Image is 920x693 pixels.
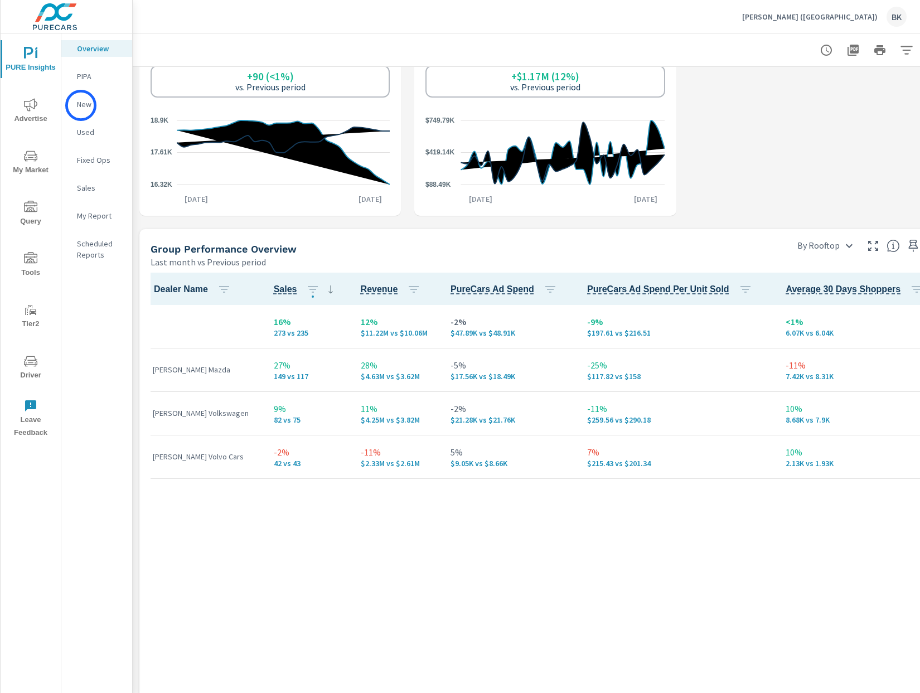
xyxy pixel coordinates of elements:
p: 11% [361,402,433,415]
p: 9% [274,402,343,415]
span: Query [4,201,57,228]
h6: +90 (<1%) [247,71,294,82]
p: Used [77,127,123,138]
p: $259.56 vs $290.18 [587,415,768,424]
button: Print Report [869,39,891,61]
p: $2,333,542 vs $2,608,341 [361,459,433,468]
div: By Rooftop [791,236,860,255]
p: [PERSON_NAME] Volkswagen [153,408,256,419]
p: Last month vs Previous period [151,255,266,269]
p: -9% [587,315,768,328]
p: 16% [274,315,343,328]
p: [PERSON_NAME] Mazda [153,364,256,375]
div: Fixed Ops [61,152,132,168]
text: $88.49K [425,181,451,188]
p: 28% [361,358,433,372]
span: Dealer Name [154,283,235,296]
p: Sales [77,182,123,193]
text: 18.9K [151,117,168,124]
button: "Export Report to PDF" [842,39,864,61]
p: [DATE] [461,193,500,205]
p: -11% [587,402,768,415]
span: Sales [274,283,338,296]
p: $215.43 vs $201.34 [587,459,768,468]
p: [DATE] [626,193,665,205]
p: -25% [587,358,768,372]
span: Leave Feedback [4,399,57,439]
span: Advertise [4,98,57,125]
button: Apply Filters [895,39,918,61]
p: New [77,99,123,110]
p: 149 vs 117 [274,372,343,381]
p: PIPA [77,71,123,82]
p: $197.61 vs $216.51 [587,328,768,337]
div: nav menu [1,33,61,444]
p: $9,048 vs $8,658 [451,459,569,468]
p: vs. Previous period [510,82,580,92]
div: PIPA [61,68,132,85]
span: Average cost of advertising per each vehicle sold at the dealer over the selected date range. The... [587,283,729,296]
div: Overview [61,40,132,57]
span: PureCars Ad Spend Per Unit Sold [587,283,757,296]
p: -2% [451,402,569,415]
button: Make Fullscreen [864,237,882,255]
p: $11,220,866 vs $10,055,031 [361,328,433,337]
p: 27% [274,358,343,372]
span: Total sales revenue over the selected date range. [Source: This data is sourced from the dealer’s... [361,283,398,296]
span: Number of vehicles sold by the dealership over the selected date range. [Source: This data is sou... [274,283,297,296]
text: $419.14K [425,149,454,157]
h6: +$1.17M (12%) [511,71,579,82]
p: 12% [361,315,433,328]
p: Scheduled Reports [77,238,123,260]
p: [DATE] [351,193,390,205]
p: -11% [361,445,433,459]
span: PureCars Ad Spend [451,283,561,296]
p: [PERSON_NAME] Volvo Cars [153,451,256,462]
p: $4,254,212 vs $3,822,096 [361,415,433,424]
p: 273 vs 235 [274,328,343,337]
p: $17.56K vs $18.49K [451,372,569,381]
p: 7% [587,445,768,459]
h5: Group Performance Overview [151,243,297,255]
text: $749.79K [425,117,454,124]
p: 82 vs 75 [274,415,343,424]
span: Total cost of media for all PureCars channels for the selected dealership group over the selected... [451,283,534,296]
p: Fixed Ops [77,154,123,166]
div: My Report [61,207,132,224]
div: Scheduled Reports [61,235,132,263]
p: 42 vs 43 [274,459,343,468]
p: 5% [451,445,569,459]
div: Sales [61,180,132,196]
span: PURE Insights [4,47,57,74]
p: vs. Previous period [235,82,306,92]
p: -2% [451,315,569,328]
text: 17.61K [151,149,172,157]
div: BK [887,7,907,27]
p: Overview [77,43,123,54]
span: Understand group performance broken down by various segments. Use the dropdown in the upper right... [887,239,900,253]
p: $4,633,113 vs $3,624,593 [361,372,433,381]
p: [PERSON_NAME] ([GEOGRAPHIC_DATA]) [742,12,878,22]
p: -5% [451,358,569,372]
span: Revenue [361,283,425,296]
span: My Market [4,149,57,177]
p: $117.82 vs $158 [587,372,768,381]
p: [DATE] [177,193,216,205]
span: A rolling 30 day total of daily Shoppers on the dealership website, averaged over the selected da... [786,283,900,296]
text: 16.32K [151,181,172,188]
div: New [61,96,132,113]
span: Tier2 [4,303,57,331]
p: $47,888 vs $48,908 [451,328,569,337]
div: Used [61,124,132,140]
p: -2% [274,445,343,459]
p: My Report [77,210,123,221]
span: Tools [4,252,57,279]
p: $21.28K vs $21.76K [451,415,569,424]
span: Driver [4,355,57,382]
